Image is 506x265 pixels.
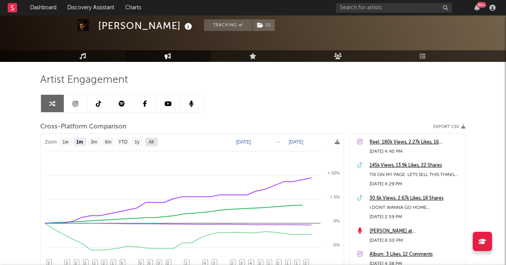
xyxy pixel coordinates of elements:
[370,236,462,245] div: [DATE] 8:00 PM
[332,243,340,247] text: -5%
[370,194,462,203] a: 30.6k Views, 2.67k Likes, 18 Shares
[204,19,252,31] button: Tracking
[135,140,140,145] text: 1y
[148,140,153,145] text: All
[236,139,251,145] text: [DATE]
[118,140,127,145] text: YTD
[370,147,462,156] div: [DATE] 4:40 PM
[370,161,462,170] a: 145k Views, 13.9k Likes, 22 Shares
[41,122,127,132] span: Cross-Platform Comparison
[90,140,97,145] text: 3m
[474,5,480,11] button: 99+
[477,2,486,8] div: 99 +
[41,75,128,85] span: Artist Engagement
[105,140,111,145] text: 6m
[62,140,68,145] text: 1w
[370,170,462,180] div: TIX ON MY PAGE. LETS SELL THIS THING OUT [GEOGRAPHIC_DATA].
[370,138,462,147] a: Reel: 180k Views, 2.27k Likes, 16 Comments
[99,19,194,32] div: [PERSON_NAME]
[327,171,340,175] text: + 10%
[370,203,462,212] div: I DONT WANNA GO HOME #hollisterpartner
[370,227,462,236] a: [PERSON_NAME] at [GEOGRAPHIC_DATA], [GEOGRAPHIC_DATA] Revival ([DATE])
[252,19,275,31] span: ( 1 )
[76,140,83,145] text: 1m
[330,195,340,199] text: + 5%
[336,3,452,13] input: Search for artists
[370,180,462,189] div: [DATE] 4:29 PM
[276,139,280,145] text: →
[370,250,462,259] a: Album: 3 Likes, 12 Comments
[289,139,303,145] text: [DATE]
[253,19,275,31] button: (1)
[334,219,340,223] text: 0%
[45,140,57,145] text: Zoom
[434,125,466,129] button: Export CSV
[370,212,462,222] div: [DATE] 2:59 PM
